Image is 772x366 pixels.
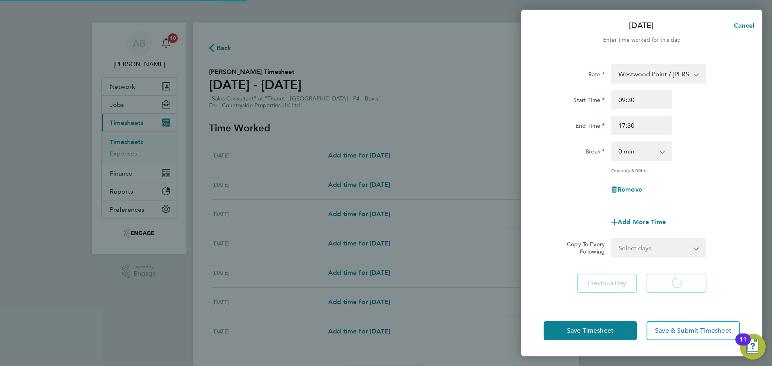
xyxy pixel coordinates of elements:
div: Enter time worked for this day. [521,35,762,45]
span: 8.00 [631,167,641,174]
button: Save & Submit Timesheet [647,321,740,340]
div: Quantity: hrs [611,167,706,174]
div: 11 [739,339,747,350]
label: Start Time [573,96,605,106]
p: [DATE] [629,20,654,31]
button: Add More Time [611,219,666,225]
span: Cancel [731,22,754,29]
span: Save & Submit Timesheet [655,327,731,335]
button: Remove [611,186,642,193]
button: Open Resource Center, 11 new notifications [740,334,766,360]
span: Add More Time [618,218,666,226]
button: Cancel [721,18,762,34]
span: Save Timesheet [567,327,614,335]
label: Rate [588,71,605,80]
label: Copy To Every Following [561,241,605,255]
label: End Time [575,122,605,132]
input: E.g. 08:00 [611,90,672,109]
span: Remove [618,186,642,193]
label: Break [585,148,605,157]
button: Save Timesheet [544,321,637,340]
input: E.g. 18:00 [611,116,672,135]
